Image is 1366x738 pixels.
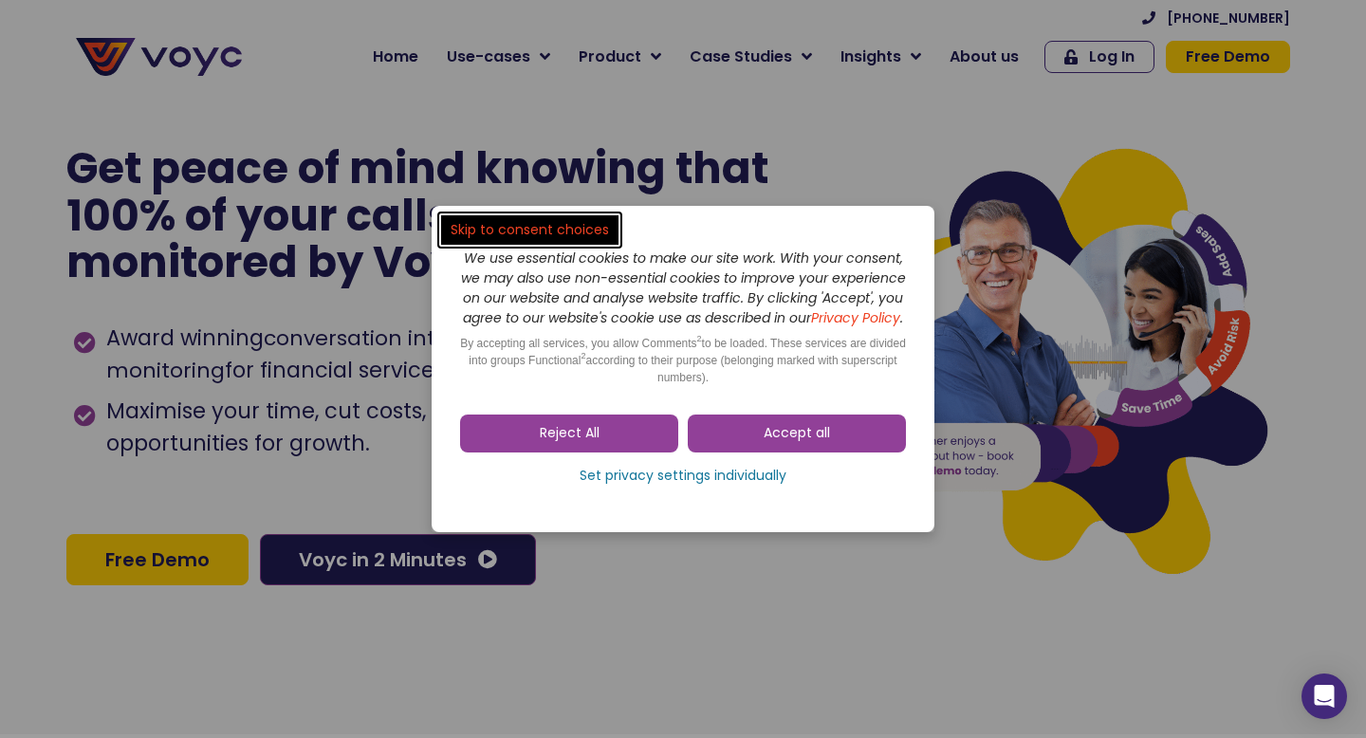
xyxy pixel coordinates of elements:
[251,76,299,98] span: Phone
[441,215,618,245] a: Skip to consent choices
[581,351,585,360] sup: 2
[460,337,906,384] span: By accepting all services, you allow Comments to be loaded. These services are divided into group...
[580,467,786,486] span: Set privacy settings individually
[540,424,600,443] span: Reject All
[391,395,480,414] a: Privacy Policy
[697,334,702,343] sup: 2
[811,308,900,327] a: Privacy Policy
[251,154,316,175] span: Job title
[461,249,906,327] i: We use essential cookies to make our site work. With your consent, we may also use non-essential ...
[460,462,906,490] a: Set privacy settings individually
[460,415,678,452] a: Reject All
[764,424,830,443] span: Accept all
[688,415,906,452] a: Accept all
